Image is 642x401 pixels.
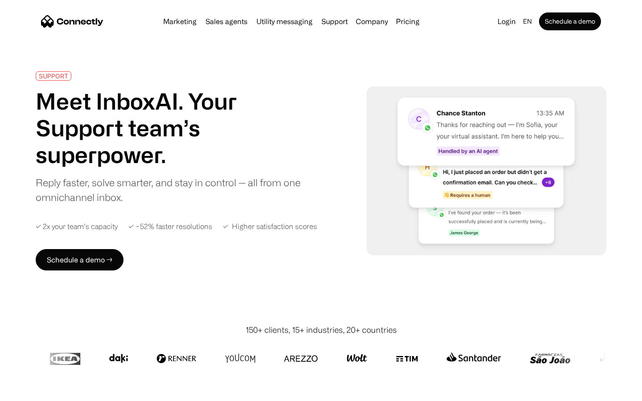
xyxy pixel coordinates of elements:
[18,385,53,398] ul: Language list
[36,175,307,205] div: Reply faster, solve smarter, and stay in control — all from one omnichannel inbox.
[36,249,123,270] a: Schedule a demo →
[318,18,351,25] a: Support
[494,15,519,28] a: Login
[9,385,53,398] aside: Language selected: English
[539,12,601,30] a: Schedule a demo
[223,222,317,231] div: ✓ Higher satisfaction scores
[523,15,532,28] div: en
[160,18,200,25] a: Marketing
[202,18,251,25] a: Sales agents
[128,222,212,231] div: ✓ ~52% faster resolutions
[253,18,316,25] a: Utility messaging
[356,15,388,28] div: Company
[36,222,118,231] div: ✓ 2x your team’s capacity
[36,88,307,168] h1: Meet InboxAI. Your Support team’s superpower.
[392,18,423,25] a: Pricing
[246,324,397,336] div: 150+ clients, 15+ industries, 20+ countries
[39,73,68,79] div: SUPPORT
